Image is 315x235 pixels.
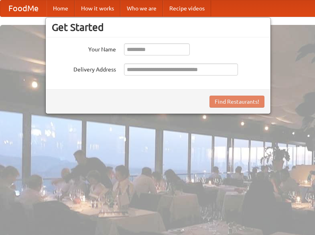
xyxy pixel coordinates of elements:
[0,0,47,16] a: FoodMe
[52,21,264,33] h3: Get Started
[47,0,75,16] a: Home
[163,0,211,16] a: Recipe videos
[209,96,264,108] button: Find Restaurants!
[52,63,116,74] label: Delivery Address
[120,0,163,16] a: Who we are
[52,43,116,53] label: Your Name
[75,0,120,16] a: How it works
